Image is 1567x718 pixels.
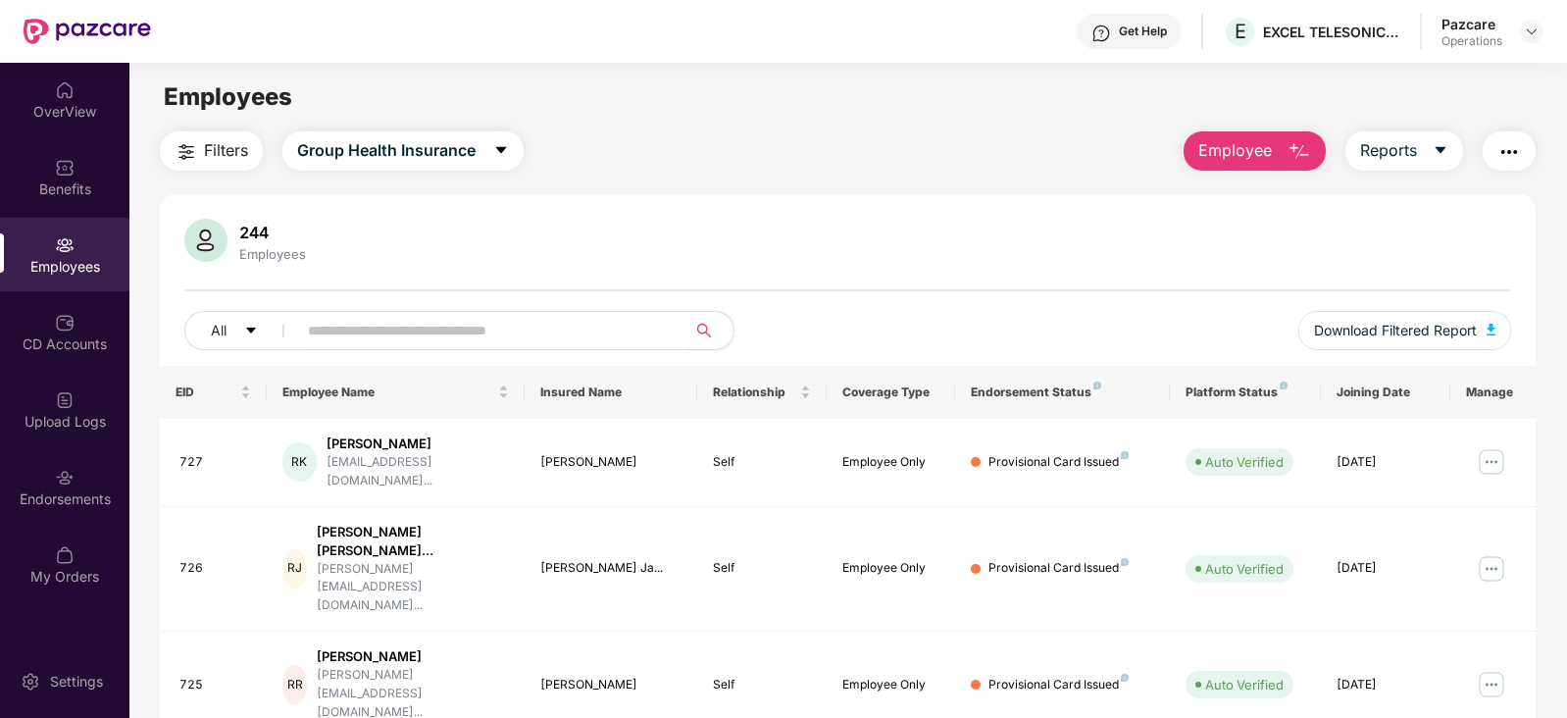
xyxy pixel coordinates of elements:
[842,453,940,472] div: Employee Only
[317,647,509,666] div: [PERSON_NAME]
[244,324,258,339] span: caret-down
[685,323,724,338] span: search
[1093,382,1101,389] img: svg+xml;base64,PHN2ZyB4bWxucz0iaHR0cDovL3d3dy53My5vcmcvMjAwMC9zdmciIHdpZHRoPSI4IiBoZWlnaHQ9IjgiIH...
[1205,452,1284,472] div: Auto Verified
[988,453,1129,472] div: Provisional Card Issued
[1121,674,1129,682] img: svg+xml;base64,PHN2ZyB4bWxucz0iaHR0cDovL3d3dy53My5vcmcvMjAwMC9zdmciIHdpZHRoPSI4IiBoZWlnaHQ9IjgiIH...
[540,676,681,694] div: [PERSON_NAME]
[1263,23,1400,41] div: EXCEL TELESONIC INDIA PRIVATE LIMITED(OFF ROLE)
[1441,33,1502,49] div: Operations
[1321,366,1450,419] th: Joining Date
[1091,24,1111,43] img: svg+xml;base64,PHN2ZyBpZD0iSGVscC0zMngzMiIgeG1sbnM9Imh0dHA6Ly93d3cudzMub3JnLzIwMDAvc3ZnIiB3aWR0aD...
[1314,320,1477,341] span: Download Filtered Report
[493,142,509,160] span: caret-down
[1121,558,1129,566] img: svg+xml;base64,PHN2ZyB4bWxucz0iaHR0cDovL3d3dy53My5vcmcvMjAwMC9zdmciIHdpZHRoPSI4IiBoZWlnaHQ9IjgiIH...
[1441,15,1502,33] div: Pazcare
[55,545,75,565] img: svg+xml;base64,PHN2ZyBpZD0iTXlfT3JkZXJzIiBkYXRhLW5hbWU9Ik15IE9yZGVycyIgeG1sbnM9Imh0dHA6Ly93d3cudz...
[282,442,317,482] div: RK
[327,453,510,490] div: [EMAIL_ADDRESS][DOMAIN_NAME]...
[282,549,307,589] div: RJ
[211,320,227,341] span: All
[525,366,696,419] th: Insured Name
[282,665,307,704] div: RR
[1337,676,1435,694] div: [DATE]
[176,385,237,400] span: EID
[204,138,248,163] span: Filters
[1487,324,1496,335] img: svg+xml;base64,PHN2ZyB4bWxucz0iaHR0cDovL3d3dy53My5vcmcvMjAwMC9zdmciIHhtbG5zOnhsaW5rPSJodHRwOi8vd3...
[540,559,681,578] div: [PERSON_NAME] Ja...
[179,453,252,472] div: 727
[1524,24,1540,39] img: svg+xml;base64,PHN2ZyBpZD0iRHJvcGRvd24tMzJ4MzIiIHhtbG5zPSJodHRwOi8vd3d3LnczLm9yZy8yMDAwL3N2ZyIgd2...
[1198,138,1272,163] span: Employee
[1476,669,1507,700] img: manageButton
[55,235,75,255] img: svg+xml;base64,PHN2ZyBpZD0iRW1wbG95ZWVzIiB4bWxucz0iaHR0cDovL3d3dy53My5vcmcvMjAwMC9zdmciIHdpZHRoPS...
[1450,366,1537,419] th: Manage
[55,80,75,100] img: svg+xml;base64,PHN2ZyBpZD0iSG9tZSIgeG1sbnM9Imh0dHA6Ly93d3cudzMub3JnLzIwMDAvc3ZnIiB3aWR0aD0iMjAiIG...
[267,366,525,419] th: Employee Name
[1337,453,1435,472] div: [DATE]
[1433,142,1448,160] span: caret-down
[164,82,292,111] span: Employees
[24,19,151,44] img: New Pazcare Logo
[1360,138,1417,163] span: Reports
[327,435,510,453] div: [PERSON_NAME]
[1476,553,1507,585] img: manageButton
[1476,446,1507,478] img: manageButton
[1280,382,1288,389] img: svg+xml;base64,PHN2ZyB4bWxucz0iaHR0cDovL3d3dy53My5vcmcvMjAwMC9zdmciIHdpZHRoPSI4IiBoZWlnaHQ9IjgiIH...
[175,140,198,164] img: svg+xml;base64,PHN2ZyB4bWxucz0iaHR0cDovL3d3dy53My5vcmcvMjAwMC9zdmciIHdpZHRoPSIyNCIgaGVpZ2h0PSIyNC...
[160,366,268,419] th: EID
[1337,559,1435,578] div: [DATE]
[282,385,494,400] span: Employee Name
[713,385,796,400] span: Relationship
[184,219,227,262] img: svg+xml;base64,PHN2ZyB4bWxucz0iaHR0cDovL3d3dy53My5vcmcvMjAwMC9zdmciIHhtbG5zOnhsaW5rPSJodHRwOi8vd3...
[297,138,476,163] span: Group Health Insurance
[1205,675,1284,694] div: Auto Verified
[1288,140,1311,164] img: svg+xml;base64,PHN2ZyB4bWxucz0iaHR0cDovL3d3dy53My5vcmcvMjAwMC9zdmciIHhtbG5zOnhsaW5rPSJodHRwOi8vd3...
[971,385,1154,400] div: Endorsement Status
[282,131,524,171] button: Group Health Insurancecaret-down
[44,672,109,692] div: Settings
[713,453,811,472] div: Self
[713,676,811,694] div: Self
[55,390,75,410] img: svg+xml;base64,PHN2ZyBpZD0iVXBsb2FkX0xvZ3MiIGRhdGEtbmFtZT0iVXBsb2FkIExvZ3MiIHhtbG5zPSJodHRwOi8vd3...
[55,313,75,333] img: svg+xml;base64,PHN2ZyBpZD0iQ0RfQWNjb3VudHMiIGRhdGEtbmFtZT0iQ0QgQWNjb3VudHMiIHhtbG5zPSJodHRwOi8vd3...
[179,559,252,578] div: 726
[235,246,310,262] div: Employees
[1298,311,1512,350] button: Download Filtered Report
[184,311,304,350] button: Allcaret-down
[1205,559,1284,579] div: Auto Verified
[1186,385,1305,400] div: Platform Status
[55,158,75,178] img: svg+xml;base64,PHN2ZyBpZD0iQmVuZWZpdHMiIHhtbG5zPSJodHRwOi8vd3d3LnczLm9yZy8yMDAwL3N2ZyIgd2lkdGg9Ij...
[55,468,75,487] img: svg+xml;base64,PHN2ZyBpZD0iRW5kb3JzZW1lbnRzIiB4bWxucz0iaHR0cDovL3d3dy53My5vcmcvMjAwMC9zdmciIHdpZH...
[540,453,681,472] div: [PERSON_NAME]
[842,676,940,694] div: Employee Only
[827,366,956,419] th: Coverage Type
[317,523,509,560] div: [PERSON_NAME] [PERSON_NAME]...
[685,311,734,350] button: search
[988,559,1129,578] div: Provisional Card Issued
[160,131,263,171] button: Filters
[1497,140,1521,164] img: svg+xml;base64,PHN2ZyB4bWxucz0iaHR0cDovL3d3dy53My5vcmcvMjAwMC9zdmciIHdpZHRoPSIyNCIgaGVpZ2h0PSIyNC...
[1345,131,1463,171] button: Reportscaret-down
[179,676,252,694] div: 725
[235,223,310,242] div: 244
[21,672,40,692] img: svg+xml;base64,PHN2ZyBpZD0iU2V0dGluZy0yMHgyMCIgeG1sbnM9Imh0dHA6Ly93d3cudzMub3JnLzIwMDAvc3ZnIiB3aW...
[1119,24,1167,39] div: Get Help
[1121,451,1129,459] img: svg+xml;base64,PHN2ZyB4bWxucz0iaHR0cDovL3d3dy53My5vcmcvMjAwMC9zdmciIHdpZHRoPSI4IiBoZWlnaHQ9IjgiIH...
[988,676,1129,694] div: Provisional Card Issued
[697,366,827,419] th: Relationship
[1235,20,1246,43] span: E
[713,559,811,578] div: Self
[317,560,509,616] div: [PERSON_NAME][EMAIL_ADDRESS][DOMAIN_NAME]...
[1184,131,1326,171] button: Employee
[842,559,940,578] div: Employee Only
